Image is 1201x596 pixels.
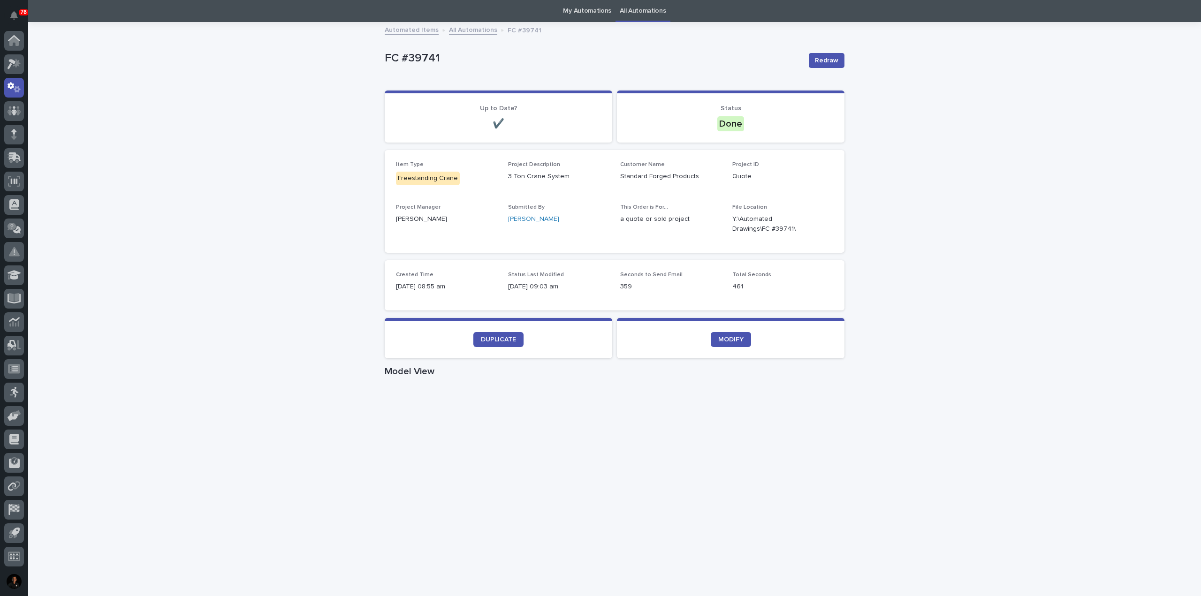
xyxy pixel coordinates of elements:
span: Status Last Modified [508,272,564,278]
p: 359 [620,282,721,292]
p: a quote or sold project [620,214,721,224]
a: [PERSON_NAME] [508,214,559,224]
p: FC #39741 [508,24,541,35]
p: Standard Forged Products [620,172,721,181]
a: DUPLICATE [473,332,524,347]
a: Automated Items [385,24,439,35]
span: Total Seconds [732,272,771,278]
a: All Automations [449,24,497,35]
p: Quote [732,172,833,181]
span: Item Type [396,162,424,167]
span: Up to Date? [480,105,517,112]
span: Seconds to Send Email [620,272,683,278]
p: FC #39741 [385,52,801,65]
span: Submitted By [508,204,545,210]
p: ✔️ [396,118,601,129]
p: [PERSON_NAME] [396,214,497,224]
span: Customer Name [620,162,665,167]
span: MODIFY [718,336,744,343]
button: Notifications [4,6,24,25]
p: [DATE] 09:03 am [508,282,609,292]
span: Project Manager [396,204,441,210]
span: Status [721,105,741,112]
button: users-avatar [4,572,24,591]
span: Project ID [732,162,759,167]
a: MODIFY [711,332,751,347]
p: 3 Ton Crane System [508,172,609,181]
span: Created Time [396,272,433,278]
div: Freestanding Crane [396,172,460,185]
div: Done [717,116,744,131]
span: Redraw [815,56,838,65]
span: This Order is For... [620,204,668,210]
button: Redraw [809,53,844,68]
span: Project Description [508,162,560,167]
div: Notifications76 [12,11,24,26]
span: DUPLICATE [481,336,516,343]
span: File Location [732,204,767,210]
h1: Model View [385,366,844,377]
p: 461 [732,282,833,292]
: Y:\Automated Drawings\FC #39741\ [732,214,811,234]
p: 76 [21,9,27,15]
p: [DATE] 08:55 am [396,282,497,292]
